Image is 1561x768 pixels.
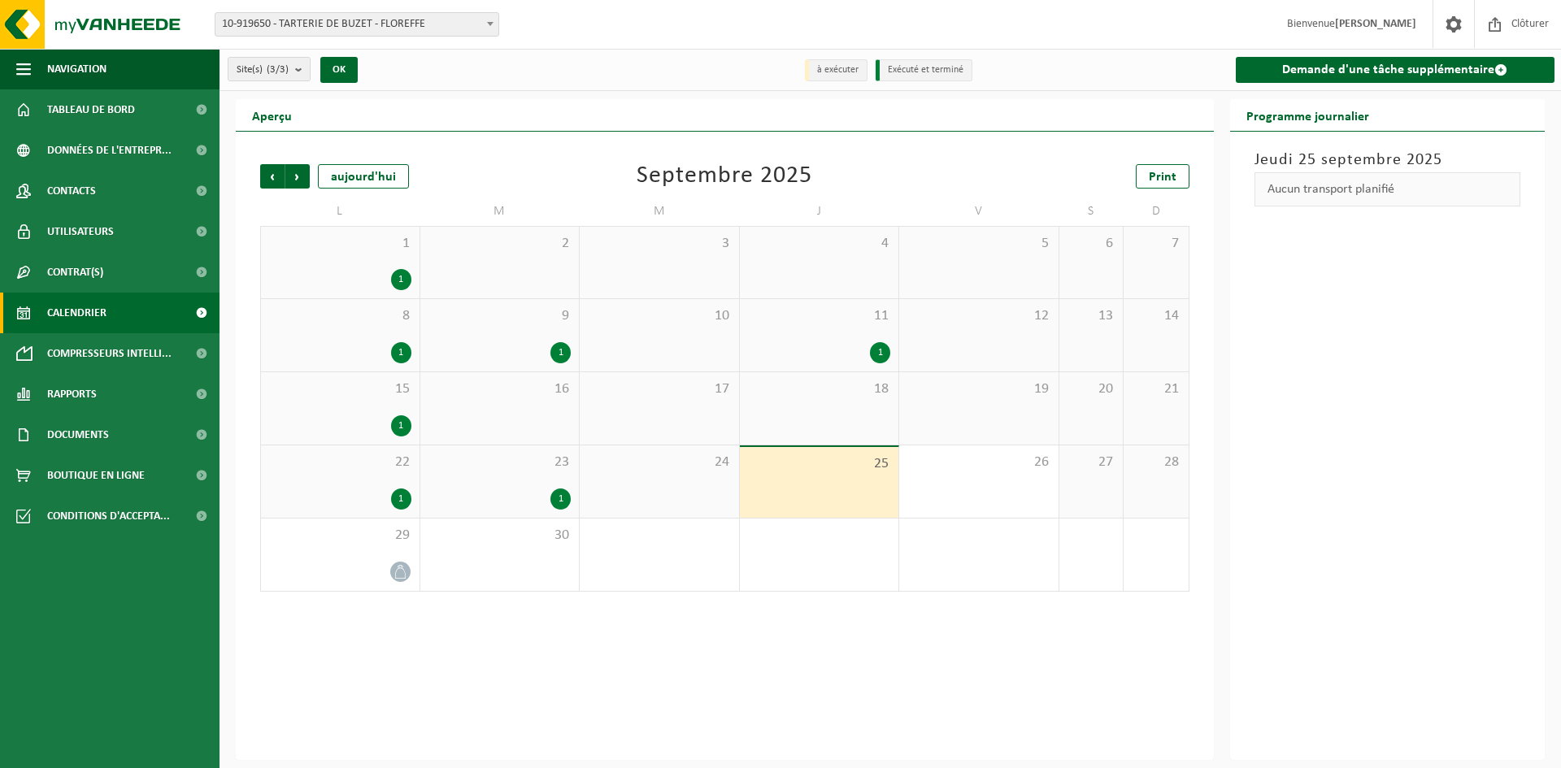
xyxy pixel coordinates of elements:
div: aujourd'hui [318,164,409,189]
span: 18 [748,380,891,398]
div: Aucun transport planifié [1254,172,1521,206]
button: Site(s)(3/3) [228,57,311,81]
span: Suivant [285,164,310,189]
span: Boutique en ligne [47,455,145,496]
a: Demande d'une tâche supplémentaire [1236,57,1555,83]
span: 15 [269,380,411,398]
span: 24 [588,453,731,471]
td: L [260,197,420,226]
span: 16 [428,380,572,398]
span: 28 [1132,453,1180,471]
span: 23 [428,453,572,471]
span: 17 [588,380,731,398]
div: 1 [550,488,571,510]
div: 1 [550,342,571,363]
span: 6 [1067,235,1115,253]
span: 26 [907,453,1050,471]
td: V [899,197,1059,226]
span: 10-919650 - TARTERIE DE BUZET - FLOREFFE [215,12,499,37]
li: Exécuté et terminé [876,59,972,81]
span: Données de l'entrepr... [47,130,172,171]
span: 2 [428,235,572,253]
div: 1 [391,269,411,290]
td: D [1124,197,1189,226]
span: 4 [748,235,891,253]
h3: Jeudi 25 septembre 2025 [1254,148,1521,172]
span: 21 [1132,380,1180,398]
span: 25 [748,455,891,473]
span: Site(s) [237,58,289,82]
div: 1 [391,415,411,436]
span: 13 [1067,307,1115,325]
span: Documents [47,414,109,455]
span: Contacts [47,171,96,211]
span: Print [1149,171,1176,184]
span: Utilisateurs [47,211,114,252]
span: Navigation [47,49,107,89]
li: à exécuter [805,59,867,81]
span: 1 [269,235,411,253]
a: Print [1136,164,1189,189]
span: Précédent [260,164,285,189]
div: 1 [391,342,411,363]
span: 30 [428,527,572,545]
span: Contrat(s) [47,252,103,293]
td: M [420,197,580,226]
span: 12 [907,307,1050,325]
span: 5 [907,235,1050,253]
span: 8 [269,307,411,325]
span: 3 [588,235,731,253]
strong: [PERSON_NAME] [1335,18,1416,30]
span: 11 [748,307,891,325]
span: Conditions d'accepta... [47,496,170,536]
td: M [580,197,740,226]
count: (3/3) [267,64,289,75]
span: Compresseurs intelli... [47,333,172,374]
button: OK [320,57,358,83]
div: 1 [391,488,411,510]
span: 19 [907,380,1050,398]
span: Calendrier [47,293,107,333]
span: 27 [1067,453,1115,471]
span: 22 [269,453,411,471]
span: 20 [1067,380,1115,398]
span: Tableau de bord [47,89,135,130]
div: Septembre 2025 [637,164,812,189]
h2: Aperçu [236,99,308,131]
h2: Programme journalier [1230,99,1385,131]
span: 10 [588,307,731,325]
span: 7 [1132,235,1180,253]
span: 14 [1132,307,1180,325]
span: Rapports [47,374,97,414]
span: 9 [428,307,572,325]
span: 10-919650 - TARTERIE DE BUZET - FLOREFFE [215,13,498,36]
div: 1 [870,342,890,363]
span: 29 [269,527,411,545]
td: S [1059,197,1124,226]
td: J [740,197,900,226]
